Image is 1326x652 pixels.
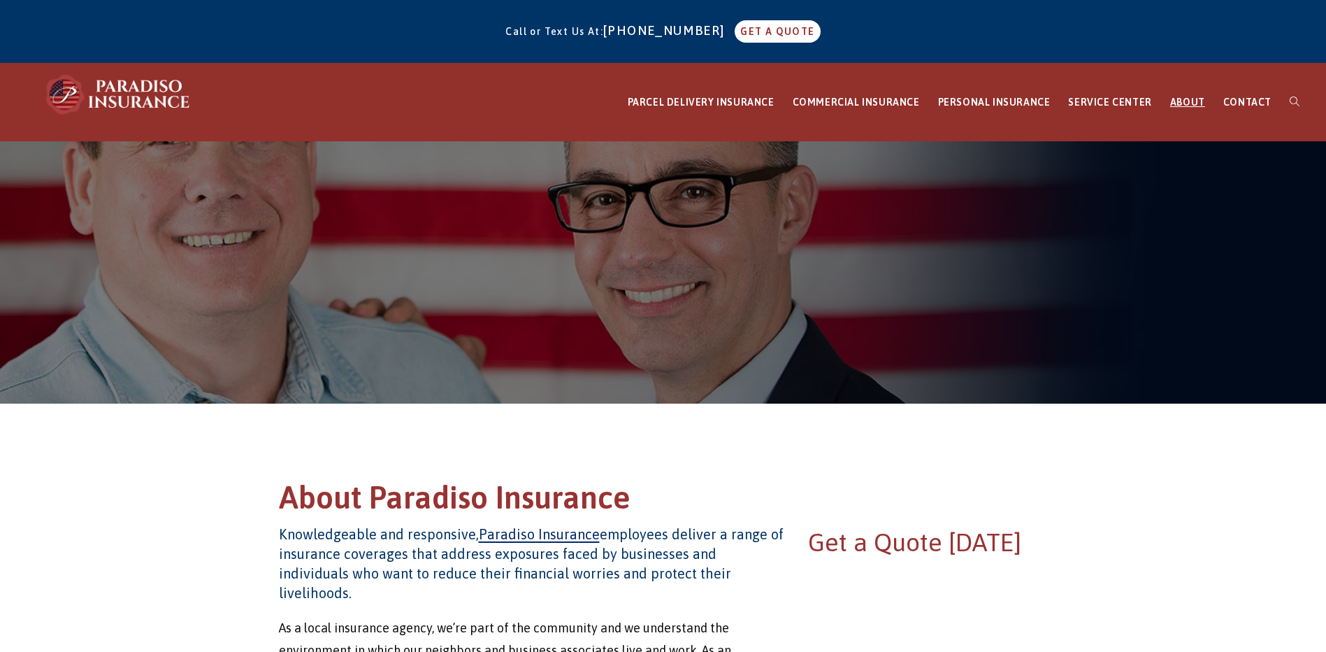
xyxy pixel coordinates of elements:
[279,525,784,603] h4: Knowledgeable and responsive, employees deliver a range of insurance coverages that address expos...
[1161,64,1214,141] a: ABOUT
[279,477,1048,525] h1: About Paradiso Insurance
[1170,97,1205,108] span: ABOUT
[1223,97,1271,108] span: CONTACT
[619,64,784,141] a: PARCEL DELIVERY INSURANCE
[479,526,600,542] a: Paradiso Insurance
[1059,64,1160,141] a: SERVICE CENTER
[735,20,820,43] a: GET A QUOTE
[42,73,196,115] img: Paradiso Insurance
[929,64,1060,141] a: PERSONAL INSURANCE
[505,26,603,37] span: Call or Text Us At:
[1214,64,1281,141] a: CONTACT
[784,64,929,141] a: COMMERCIAL INSURANCE
[808,525,1048,560] h2: Get a Quote [DATE]
[628,97,774,108] span: PARCEL DELIVERY INSURANCE
[793,97,920,108] span: COMMERCIAL INSURANCE
[938,97,1051,108] span: PERSONAL INSURANCE
[1068,97,1151,108] span: SERVICE CENTER
[603,23,732,38] a: [PHONE_NUMBER]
